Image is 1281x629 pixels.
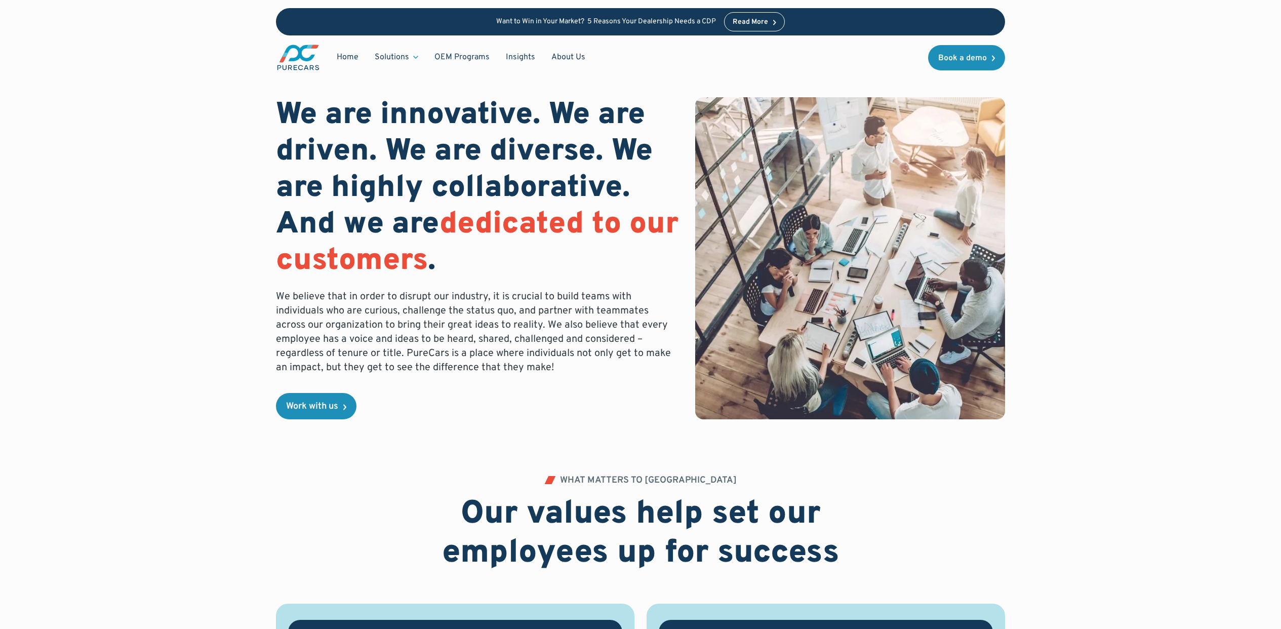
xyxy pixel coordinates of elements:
div: Book a demo [938,54,987,62]
div: WHAT MATTERS TO [GEOGRAPHIC_DATA] [560,476,737,485]
a: OEM Programs [426,48,498,67]
div: Solutions [375,52,409,63]
img: purecars logo [276,44,321,71]
a: main [276,44,321,71]
p: We believe that in order to disrupt our industry, it is crucial to build teams with individuals w... [276,290,679,375]
h2: Our values help set our employees up for success [381,495,900,573]
div: Solutions [367,48,426,67]
div: Work with us [286,402,338,411]
a: Home [329,48,367,67]
a: Book a demo [928,45,1005,70]
h1: We are innovative. We are driven. We are diverse. We are highly collaborative. And we are . [276,97,679,280]
a: About Us [543,48,593,67]
a: Insights [498,48,543,67]
a: Read More [724,12,785,31]
a: Work with us [276,393,356,419]
p: Want to Win in Your Market? 5 Reasons Your Dealership Needs a CDP [496,18,716,26]
img: bird eye view of a team working together [695,97,1005,419]
div: Read More [733,19,768,26]
span: dedicated to our customers [276,206,678,281]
